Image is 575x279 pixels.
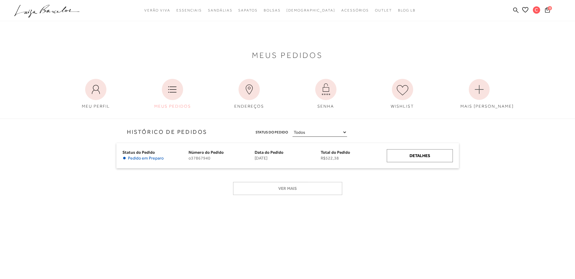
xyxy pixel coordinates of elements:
a: MAIS [PERSON_NAME] [456,76,503,113]
span: R$522,38 [321,156,387,161]
span: BLOG LB [398,8,416,12]
button: Ver mais [233,182,342,195]
a: noSubCategoriesText [286,5,335,16]
span: MEU PERFIL [82,104,110,109]
span: Essenciais [176,8,202,12]
span: Status do Pedido [256,129,288,136]
span: Status do Pedido [122,150,155,155]
a: noSubCategoriesText [264,5,281,16]
span: Total do Pedido [321,150,350,155]
a: noSubCategoriesText [375,5,392,16]
a: noSubCategoriesText [176,5,202,16]
a: MEU PERFIL [72,76,119,113]
span: Número do Pedido [189,150,224,155]
span: Pedido em Preparo [128,156,164,161]
a: ENDEREÇOS [226,76,272,113]
span: C [533,6,540,14]
a: SENHA [303,76,349,113]
span: Acessórios [341,8,369,12]
span: Sapatos [238,8,257,12]
a: noSubCategoriesText [238,5,257,16]
span: MEUS PEDIDOS [154,104,191,109]
span: Sandálias [208,8,232,12]
a: Detalhes [387,149,453,162]
h3: Histórico de Pedidos [5,128,207,136]
span: Data do Pedido [255,150,283,155]
span: • [122,156,126,161]
span: Meus Pedidos [252,52,323,59]
span: [DEMOGRAPHIC_DATA] [286,8,335,12]
a: noSubCategoriesText [208,5,232,16]
span: WISHLIST [391,104,414,109]
span: ENDEREÇOS [234,104,264,109]
a: noSubCategoriesText [341,5,369,16]
a: BLOG LB [398,5,416,16]
span: [DATE] [255,156,321,161]
button: 0 [543,7,552,15]
span: SENHA [317,104,334,109]
span: Outlet [375,8,392,12]
span: Verão Viva [144,8,170,12]
button: C [530,6,543,15]
span: 0 [548,6,552,10]
a: MEUS PEDIDOS [149,76,196,113]
span: MAIS [PERSON_NAME] [460,104,514,109]
a: noSubCategoriesText [144,5,170,16]
span: o37867940 [189,156,255,161]
span: Bolsas [264,8,281,12]
a: WISHLIST [379,76,426,113]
